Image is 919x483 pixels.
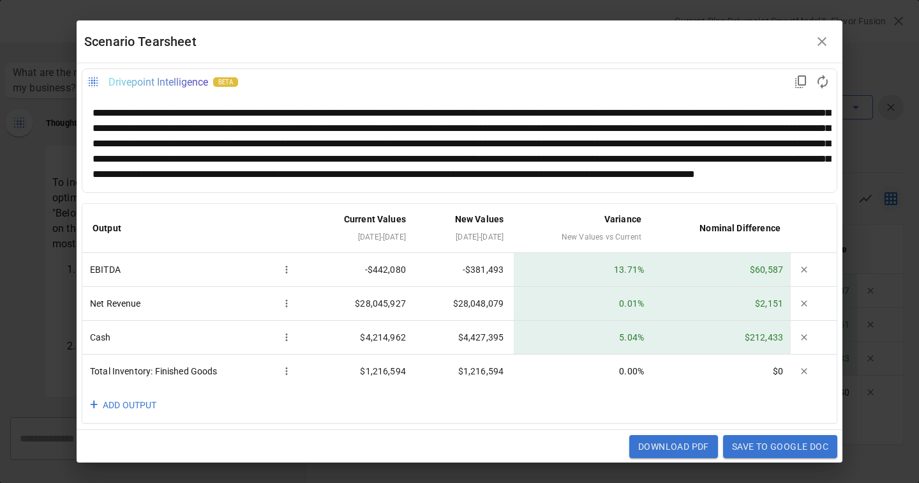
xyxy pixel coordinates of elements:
td: 13.71 % [514,253,652,287]
td: $0 [652,355,791,388]
td: 0.00 % [514,355,652,388]
div: [DATE] - [DATE] [313,229,406,245]
td: 0.01 % [514,287,652,321]
td: $4,214,962 [303,321,416,355]
div: Scenario Tearsheet [84,31,809,52]
th: Output [82,204,303,253]
td: $212,433 [652,321,791,355]
button: Download PDF [629,435,718,458]
div: [DATE] - [DATE] [426,229,504,245]
td: 5.04 % [514,321,652,355]
div: New Values vs Current [524,229,641,245]
div: Cash [90,328,295,346]
div: Net Revenue [90,295,295,312]
td: -$442,080 [303,253,416,287]
td: $28,045,927 [303,287,416,321]
div: Total Inventory: Finished Goods [90,362,295,380]
th: Nominal Difference [652,204,791,253]
button: +ADD OUTPUT [82,388,167,423]
div: beta [213,77,238,87]
td: $28,048,079 [416,287,514,321]
div: Drivepoint Intelligence [108,76,208,88]
td: $2,151 [652,287,791,321]
span: + [90,393,98,418]
td: $60,587 [652,253,791,287]
div: EBITDA [90,261,295,279]
td: -$381,493 [416,253,514,287]
td: $4,427,395 [416,321,514,355]
th: Variance [514,204,652,253]
th: Current Values [303,204,416,253]
td: $1,216,594 [416,355,514,388]
td: $1,216,594 [303,355,416,388]
button: Save to Google Doc [723,435,837,458]
th: New Values [416,204,514,253]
